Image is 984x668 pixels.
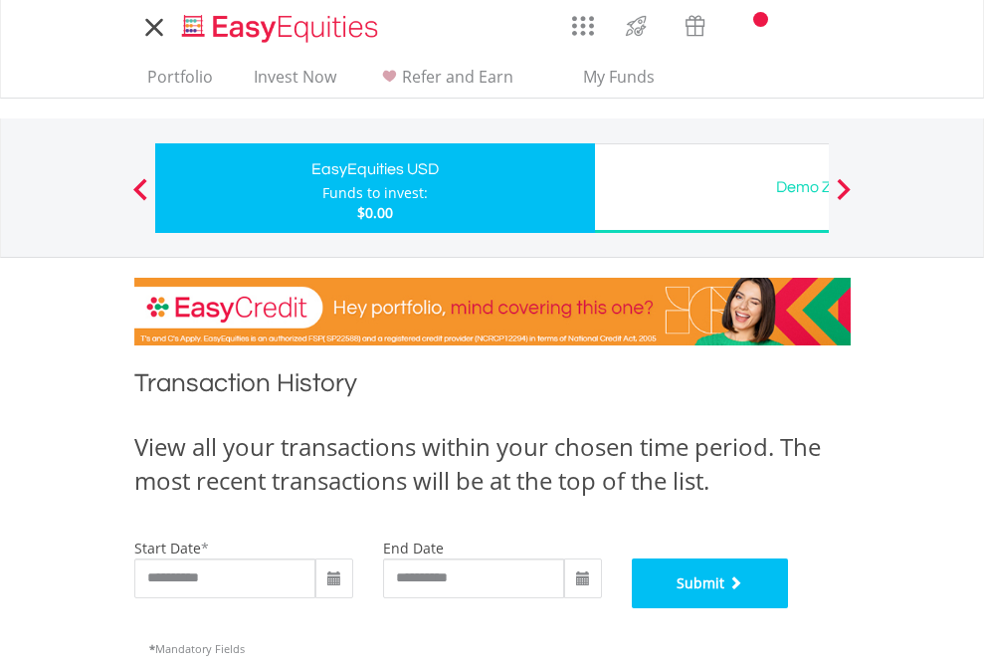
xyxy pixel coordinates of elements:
[322,183,428,203] div: Funds to invest:
[369,67,521,98] a: Refer and Earn
[149,641,245,656] span: Mandatory Fields
[246,67,344,98] a: Invest Now
[178,12,386,45] img: EasyEquities_Logo.png
[620,10,653,42] img: thrive-v2.svg
[134,278,851,345] img: EasyCredit Promotion Banner
[572,15,594,37] img: grid-menu-icon.svg
[357,203,393,222] span: $0.00
[632,558,789,608] button: Submit
[775,5,826,45] a: FAQ's and Support
[679,10,711,42] img: vouchers-v2.svg
[174,5,386,45] a: Home page
[134,539,201,557] label: start date
[402,66,513,88] span: Refer and Earn
[724,5,775,45] a: Notifications
[139,67,221,98] a: Portfolio
[134,365,851,410] h1: Transaction History
[554,64,685,90] span: My Funds
[826,5,877,49] a: My Profile
[134,430,851,499] div: View all your transactions within your chosen time period. The most recent transactions will be a...
[120,188,160,208] button: Previous
[559,5,607,37] a: AppsGrid
[167,155,583,183] div: EasyEquities USD
[383,539,444,557] label: end date
[666,5,724,42] a: Vouchers
[824,188,864,208] button: Next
